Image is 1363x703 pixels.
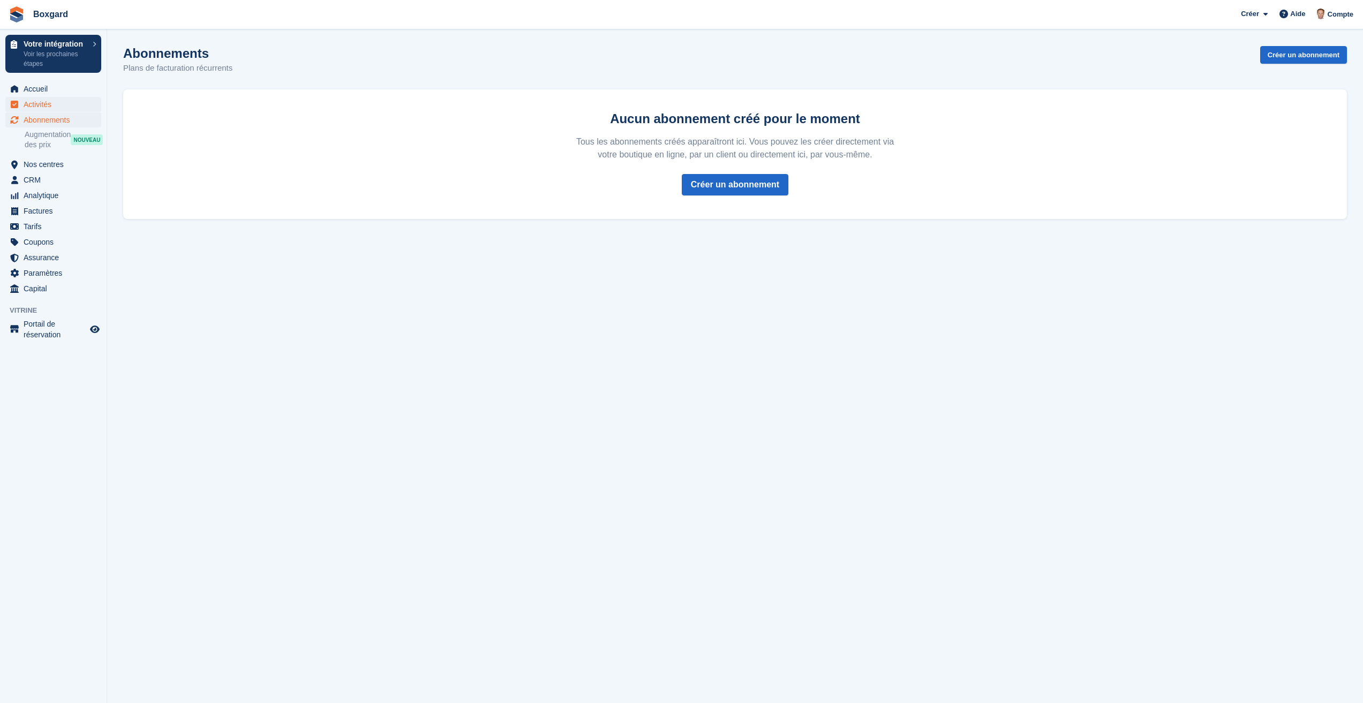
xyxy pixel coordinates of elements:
span: Paramètres [24,266,88,281]
a: menu [5,235,101,250]
a: Votre intégration Voir les prochaines étapes [5,35,101,73]
span: Nos centres [24,157,88,172]
a: menu [5,319,101,340]
h1: Abonnements [123,46,232,61]
p: Plans de facturation récurrents [123,62,232,74]
a: menu [5,188,101,203]
span: Vitrine [10,305,107,316]
a: menu [5,281,101,296]
span: Augmentation des prix [25,130,71,150]
span: Abonnements [24,112,88,127]
span: Analytique [24,188,88,203]
p: Voir les prochaines étapes [24,49,87,69]
span: Capital [24,281,88,296]
a: menu [5,219,101,234]
a: Créer un abonnement [682,174,788,195]
a: Boutique d'aperçu [88,323,101,336]
strong: Aucun abonnement créé pour le moment [610,111,860,126]
a: Créer un abonnement [1260,46,1347,64]
img: Alban Mackay [1315,9,1326,19]
a: menu [5,157,101,172]
span: Activités [24,97,88,112]
a: Augmentation des prix NOUVEAU [25,129,101,150]
a: Boxgard [29,5,72,23]
p: Tous les abonnements créés apparaîtront ici. Vous pouvez les créer directement via votre boutique... [566,135,905,161]
span: Tarifs [24,219,88,234]
a: menu [5,172,101,187]
img: stora-icon-8386f47178a22dfd0bd8f6a31ec36ba5ce8667c1dd55bd0f319d3a0aa187defe.svg [9,6,25,22]
a: menu [5,266,101,281]
a: menu [5,112,101,127]
span: CRM [24,172,88,187]
a: menu [5,203,101,218]
span: Portail de réservation [24,319,88,340]
span: Assurance [24,250,88,265]
span: Accueil [24,81,88,96]
span: Aide [1290,9,1305,19]
span: Compte [1328,9,1353,20]
a: menu [5,97,101,112]
a: menu [5,81,101,96]
span: Coupons [24,235,88,250]
span: Créer [1241,9,1259,19]
div: NOUVEAU [71,134,103,145]
span: Factures [24,203,88,218]
p: Votre intégration [24,40,87,48]
a: menu [5,250,101,265]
